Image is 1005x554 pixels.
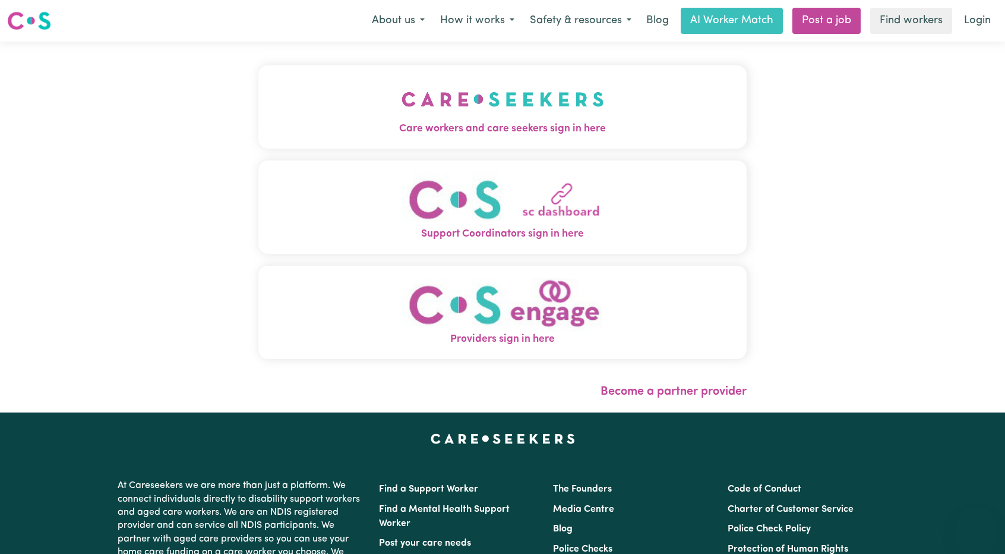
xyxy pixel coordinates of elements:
[7,7,51,34] a: Careseekers logo
[7,10,51,32] img: Careseekers logo
[379,484,478,494] a: Find a Support Worker
[601,386,747,398] a: Become a partner provider
[522,8,639,33] button: Safety & resources
[258,266,747,359] button: Providers sign in here
[639,8,676,34] a: Blog
[681,8,783,34] a: AI Worker Match
[379,539,471,548] a: Post your care needs
[728,484,801,494] a: Code of Conduct
[728,524,811,534] a: Police Check Policy
[258,121,747,137] span: Care workers and care seekers sign in here
[870,8,952,34] a: Find workers
[258,160,747,254] button: Support Coordinators sign in here
[792,8,861,34] a: Post a job
[728,544,848,554] a: Protection of Human Rights
[432,8,522,33] button: How it works
[957,506,995,544] iframe: Button to launch messaging window
[258,226,747,242] span: Support Coordinators sign in here
[553,505,614,514] a: Media Centre
[957,8,998,34] a: Login
[258,332,747,347] span: Providers sign in here
[728,505,854,514] a: Charter of Customer Service
[379,505,510,528] a: Find a Mental Health Support Worker
[553,484,612,494] a: The Founders
[258,65,747,149] button: Care workers and care seekers sign in here
[553,524,573,534] a: Blog
[364,8,432,33] button: About us
[431,434,575,443] a: Careseekers home page
[553,544,612,554] a: Police Checks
